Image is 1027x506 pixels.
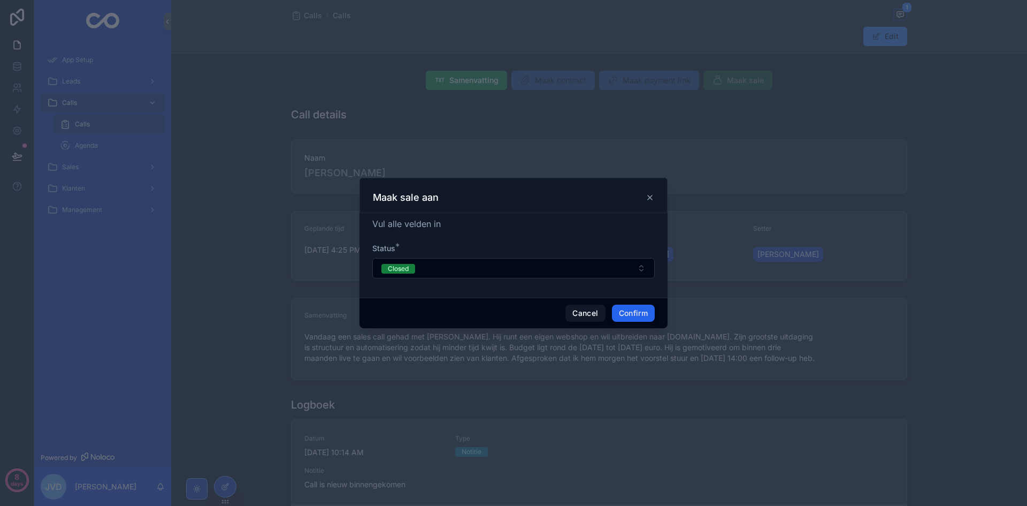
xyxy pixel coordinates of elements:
[388,264,409,274] div: Closed
[372,218,441,229] span: Vul alle velden in
[372,258,655,278] button: Select Button
[373,191,439,204] h3: Maak sale aan
[612,305,655,322] button: Confirm
[372,244,395,253] span: Status
[565,305,605,322] button: Cancel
